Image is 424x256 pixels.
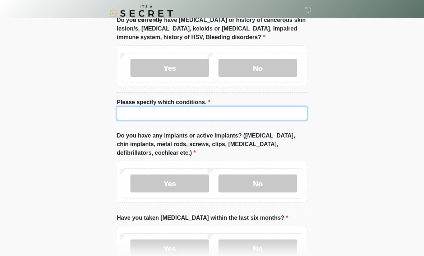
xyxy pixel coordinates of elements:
label: No [218,175,297,193]
label: Do you currently have [MEDICAL_DATA] or history of cancerous skin lesion/s, [MEDICAL_DATA], keloi... [117,16,307,42]
label: Please specify which conditions. [117,98,211,107]
label: Do you have any implants or active implants? ([MEDICAL_DATA], chin implants, metal rods, screws, ... [117,132,307,158]
label: Yes [130,175,209,193]
label: Have you taken [MEDICAL_DATA] within the last six months? [117,214,288,223]
img: It's A Secret Med Spa Logo [110,5,173,22]
label: No [218,59,297,77]
label: Yes [130,59,209,77]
